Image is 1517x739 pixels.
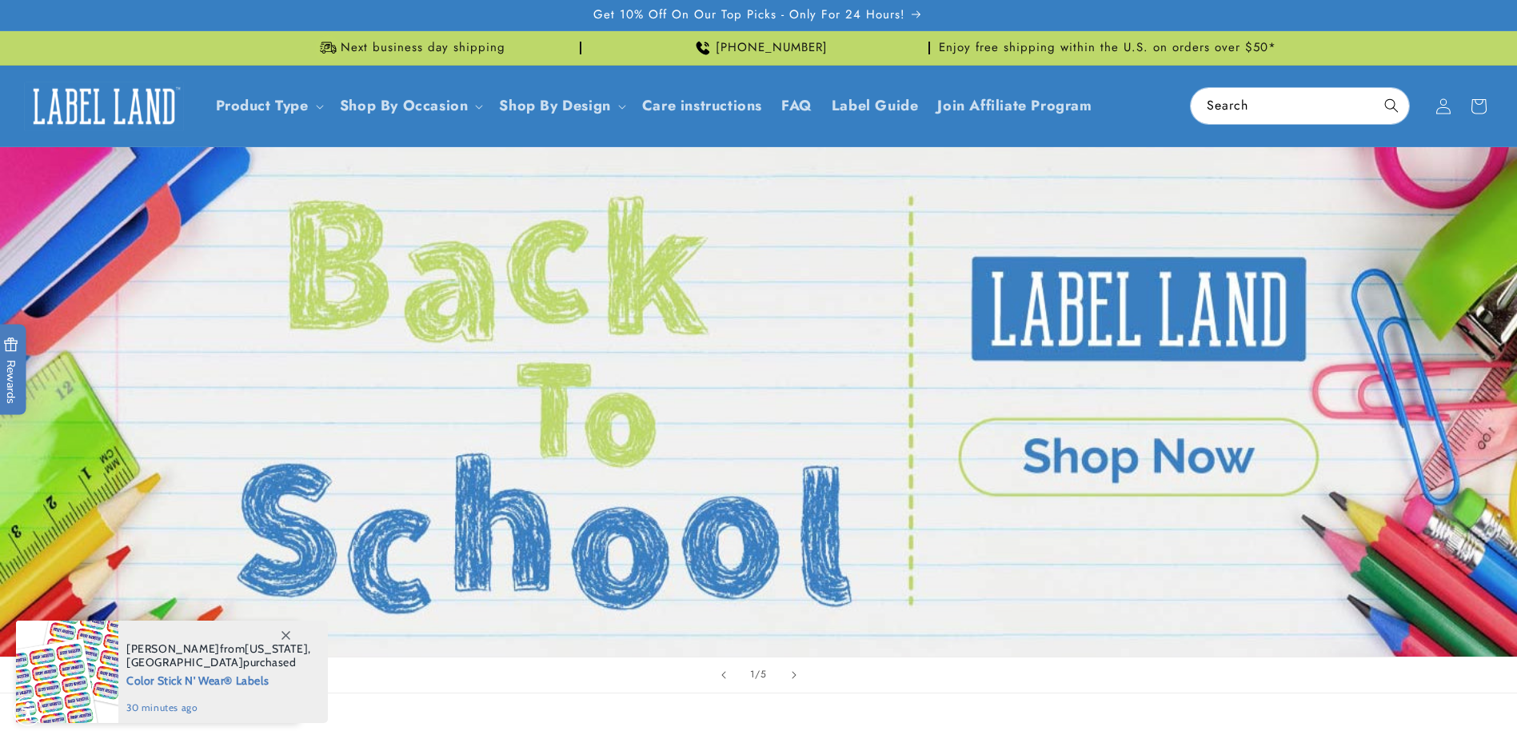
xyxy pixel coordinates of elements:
a: Shop By Design [499,95,610,116]
span: [US_STATE] [245,641,308,656]
span: [PHONE_NUMBER] [716,40,828,56]
span: Join Affiliate Program [937,97,1092,115]
a: Label Land [18,75,190,137]
span: Enjoy free shipping within the U.S. on orders over $50* [939,40,1276,56]
span: FAQ [781,97,812,115]
span: 5 [760,666,767,682]
summary: Shop By Design [489,87,632,125]
a: Care instructions [633,87,772,125]
a: Label Guide [822,87,928,125]
img: Label Land [24,82,184,131]
span: [PERSON_NAME] [126,641,220,656]
a: Join Affiliate Program [928,87,1101,125]
span: / [755,666,760,682]
span: Rewards [3,338,18,404]
button: Search [1374,88,1409,123]
div: Announcement [936,31,1279,65]
div: Announcement [239,31,581,65]
span: Get 10% Off On Our Top Picks - Only For 24 Hours! [593,7,905,23]
a: Product Type [216,95,309,116]
span: Label Guide [832,97,919,115]
button: Previous slide [706,657,741,693]
span: Next business day shipping [341,40,505,56]
div: Announcement [588,31,930,65]
button: Next slide [776,657,812,693]
span: 1 [750,666,755,682]
span: from , purchased [126,642,311,669]
a: FAQ [772,87,822,125]
span: Shop By Occasion [340,97,469,115]
span: [GEOGRAPHIC_DATA] [126,655,243,669]
summary: Shop By Occasion [330,87,490,125]
span: Care instructions [642,97,762,115]
summary: Product Type [206,87,330,125]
